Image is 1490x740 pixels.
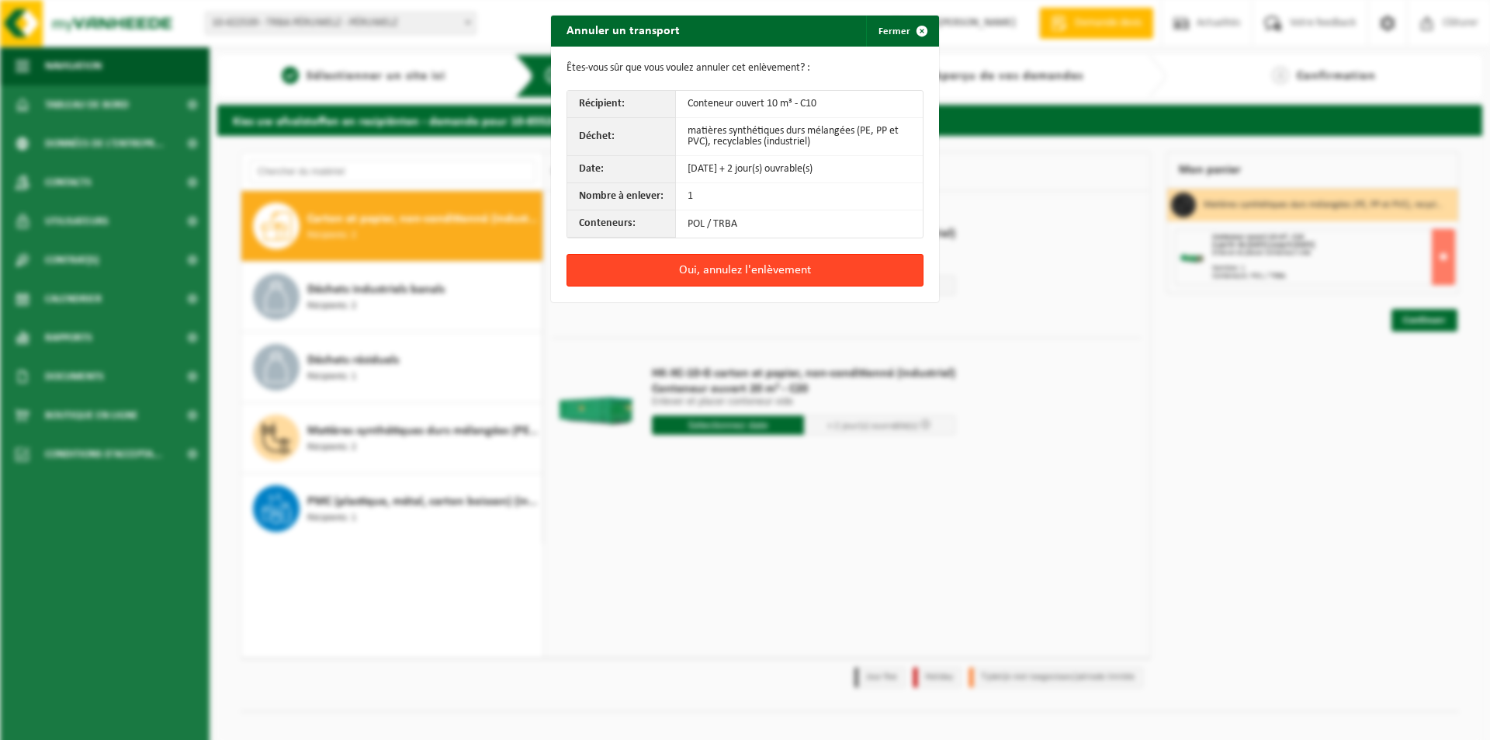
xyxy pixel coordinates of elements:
td: 1 [676,183,923,210]
button: Oui, annulez l'enlèvement [567,254,923,287]
th: Récipient: [567,91,676,118]
td: matières synthétiques durs mélangées (PE, PP et PVC), recyclables (industriel) [676,118,923,156]
th: Nombre à enlever: [567,183,676,210]
td: POL / TRBA [676,210,923,238]
p: Êtes-vous sûr que vous voulez annuler cet enlèvement? : [567,62,923,75]
button: Fermer [866,16,937,47]
th: Conteneurs: [567,210,676,238]
h2: Annuler un transport [551,16,695,45]
td: Conteneur ouvert 10 m³ - C10 [676,91,923,118]
td: [DATE] + 2 jour(s) ouvrable(s) [676,156,923,183]
th: Date: [567,156,676,183]
th: Déchet: [567,118,676,156]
